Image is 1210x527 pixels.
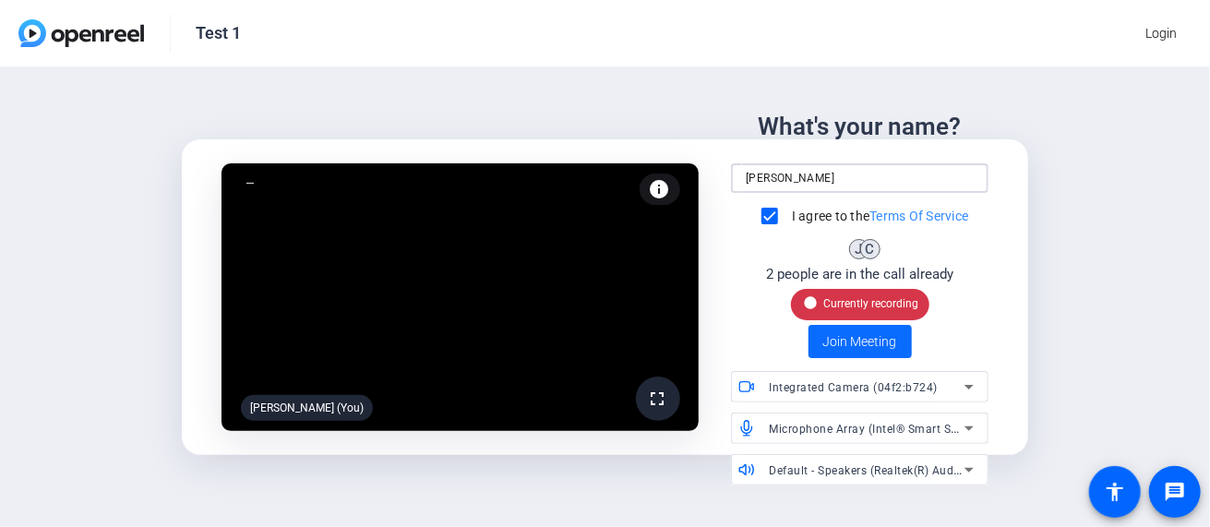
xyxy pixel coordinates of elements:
[788,207,969,225] label: I agree to the
[746,167,973,189] input: Your name
[801,293,823,316] mat-icon: fiber_manual_record
[769,381,938,394] span: Integrated Camera (04f2:b724)
[241,395,373,421] div: [PERSON_NAME] (You)
[860,239,881,259] div: C
[1145,24,1177,43] span: Login
[769,421,1178,436] span: Microphone Array (Intel® Smart Sound Technology for Digital Microphones)
[1104,481,1126,503] mat-icon: accessibility
[823,332,897,352] span: Join Meeting
[766,264,953,285] div: 2 people are in the call already
[18,19,144,47] img: OpenReel logo
[759,109,962,145] div: What's your name?
[196,22,241,44] div: Test 1
[649,178,671,200] mat-icon: info
[1164,481,1186,503] mat-icon: message
[869,209,968,223] a: Terms Of Service
[801,293,918,316] div: Currently recording
[1131,17,1192,50] button: Login
[769,462,968,477] span: Default - Speakers (Realtek(R) Audio)
[809,325,912,358] button: Join Meeting
[647,388,669,410] mat-icon: fullscreen
[849,239,869,259] div: J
